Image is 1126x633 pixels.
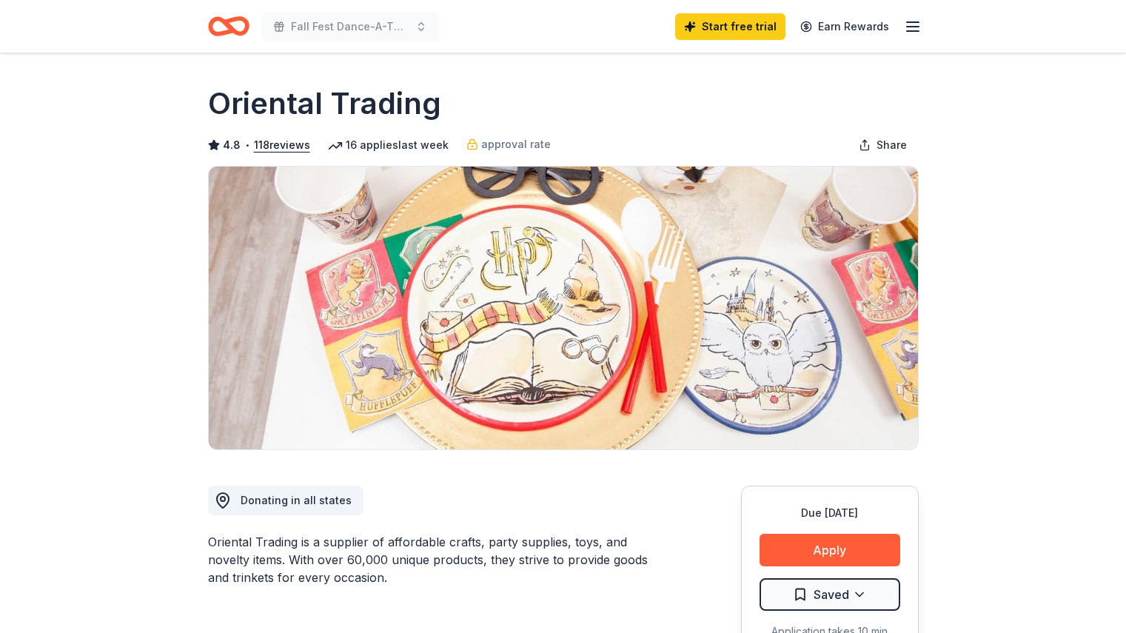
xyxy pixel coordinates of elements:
[328,136,449,154] div: 16 applies last week
[209,167,918,449] img: Image for Oriental Trading
[466,135,551,153] a: approval rate
[760,578,900,611] button: Saved
[814,585,849,604] span: Saved
[675,13,785,40] a: Start free trial
[244,139,249,151] span: •
[208,83,441,124] h1: Oriental Trading
[241,494,352,506] span: Donating in all states
[223,136,241,154] span: 4.8
[760,534,900,566] button: Apply
[847,130,919,160] button: Share
[481,135,551,153] span: approval rate
[291,18,409,36] span: Fall Fest Dance-A-Thon
[760,504,900,522] div: Due [DATE]
[261,12,439,41] button: Fall Fest Dance-A-Thon
[791,13,898,40] a: Earn Rewards
[208,533,670,586] div: Oriental Trading is a supplier of affordable crafts, party supplies, toys, and novelty items. Wit...
[877,136,907,154] span: Share
[254,136,310,154] button: 118reviews
[208,9,249,44] a: Home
